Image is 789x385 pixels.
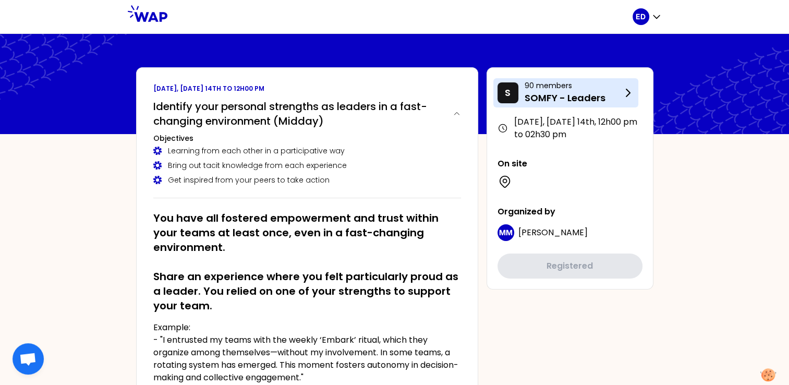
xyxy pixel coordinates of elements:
button: ED [633,8,662,25]
p: ED [636,11,646,22]
div: Learning from each other in a participative way [153,146,461,156]
div: Get inspired from your peers to take action [153,175,461,185]
p: On site [497,158,642,170]
p: 90 members [525,80,622,91]
h2: Identify your personal strengths as leaders in a fast-changing environment (Midday) [153,99,444,128]
h2: You have all fostered empowerment and trust within your teams at least once, even in a fast-chang... [153,211,461,313]
button: Identify your personal strengths as leaders in a fast-changing environment (Midday) [153,99,461,128]
p: Organized by [497,206,642,218]
p: [DATE], [DATE] 14th to 12h00 pm [153,85,461,93]
p: SOMFY - Leaders [525,91,622,105]
p: MM [499,227,513,238]
h3: Objectives [153,133,461,143]
button: Registered [497,254,642,279]
span: [PERSON_NAME] [518,226,588,238]
div: [DATE], [DATE] 14th , 12h00 pm to 02h30 pm [497,116,642,141]
p: S [505,86,511,100]
div: Ouvrir le chat [13,343,44,375]
div: Bring out tacit knowledge from each experience [153,160,461,171]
